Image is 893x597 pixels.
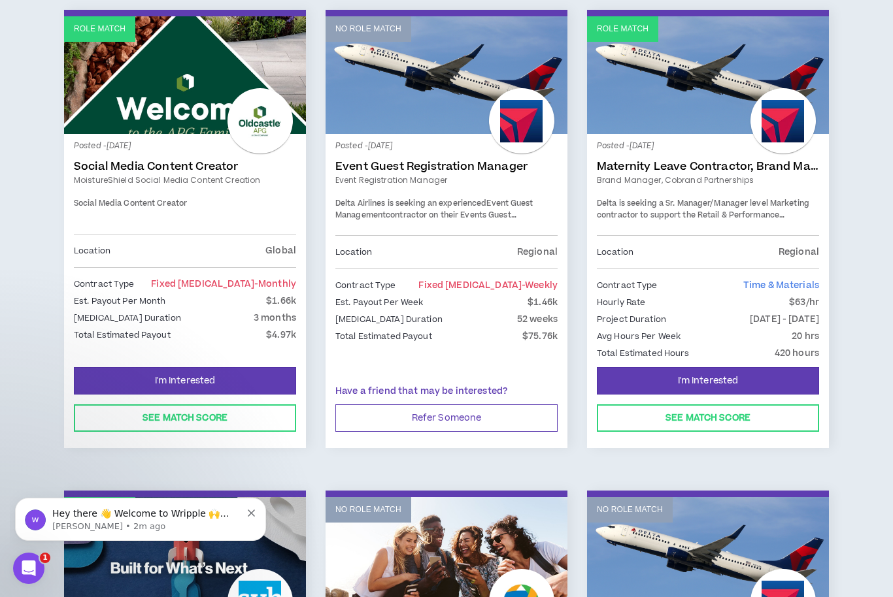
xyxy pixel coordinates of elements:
[74,244,110,258] p: Location
[74,404,296,432] button: See Match Score
[597,198,810,244] span: Delta is seeking a Sr. Manager/Manager level Marketing contractor to support the Retail & Perform...
[678,375,739,387] span: I'm Interested
[151,278,296,291] span: Fixed [MEDICAL_DATA]
[597,245,633,259] p: Location
[517,312,558,327] p: 52 weeks
[418,279,558,292] span: Fixed [MEDICAL_DATA]
[779,245,819,259] p: Regional
[528,295,558,310] p: $1.46k
[74,198,187,209] span: Social Media Content Creator
[597,174,819,186] a: Brand Manager, Cobrand Partnerships
[13,553,44,584] iframe: Intercom live chat
[254,311,296,325] p: 3 months
[517,245,558,259] p: Regional
[750,312,819,327] p: [DATE] - [DATE]
[335,278,396,293] p: Contract Type
[335,23,401,35] p: No Role Match
[789,295,819,310] p: $63/hr
[775,346,819,361] p: 420 hours
[326,16,567,134] a: No Role Match
[597,367,819,395] button: I'm Interested
[40,553,50,563] span: 1
[74,294,166,308] p: Est. Payout Per Month
[522,329,558,344] p: $75.76k
[335,160,558,173] a: Event Guest Registration Manager
[522,279,558,292] span: - weekly
[74,328,171,342] p: Total Estimated Payout
[335,174,558,186] a: Event Registration Manager
[597,346,690,361] p: Total Estimated Hours
[743,279,819,292] span: Time & Materials
[597,160,819,173] a: Maternity Leave Contractor, Brand Marketing Manager (Cobrand Partnerships)
[335,245,372,259] p: Location
[266,294,296,308] p: $1.66k
[597,504,663,516] p: No Role Match
[335,312,443,327] p: [MEDICAL_DATA] Duration
[335,329,432,344] p: Total Estimated Payout
[266,328,296,342] p: $4.97k
[335,504,401,516] p: No Role Match
[335,140,558,152] p: Posted - [DATE]
[335,385,558,398] p: Have a friend that may be interested?
[597,23,649,35] p: Role Match
[597,295,645,310] p: Hourly Rate
[335,198,533,221] strong: Event Guest Management
[74,160,296,173] a: Social Media Content Creator
[74,277,135,291] p: Contract Type
[597,140,819,152] p: Posted - [DATE]
[10,470,271,562] iframe: Intercom notifications message
[74,140,296,152] p: Posted - [DATE]
[597,312,666,327] p: Project Duration
[335,295,423,310] p: Est. Payout Per Week
[335,210,547,266] span: contractor on their Events Guest Management team. This a 40hrs/week position with 2-3 days in the...
[74,367,296,395] button: I'm Interested
[792,329,819,344] p: 20 hrs
[254,278,296,291] span: - monthly
[335,198,486,209] span: Delta Airlines is seeking an experienced
[597,278,658,293] p: Contract Type
[64,16,306,134] a: Role Match
[155,375,216,387] span: I'm Interested
[597,404,819,432] button: See Match Score
[597,329,681,344] p: Avg Hours Per Week
[74,174,296,186] a: MoistureShield Social Media Content Creation
[587,16,829,134] a: Role Match
[335,404,558,432] button: Refer Someone
[74,23,126,35] p: Role Match
[74,311,181,325] p: [MEDICAL_DATA] Duration
[265,244,296,258] p: Global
